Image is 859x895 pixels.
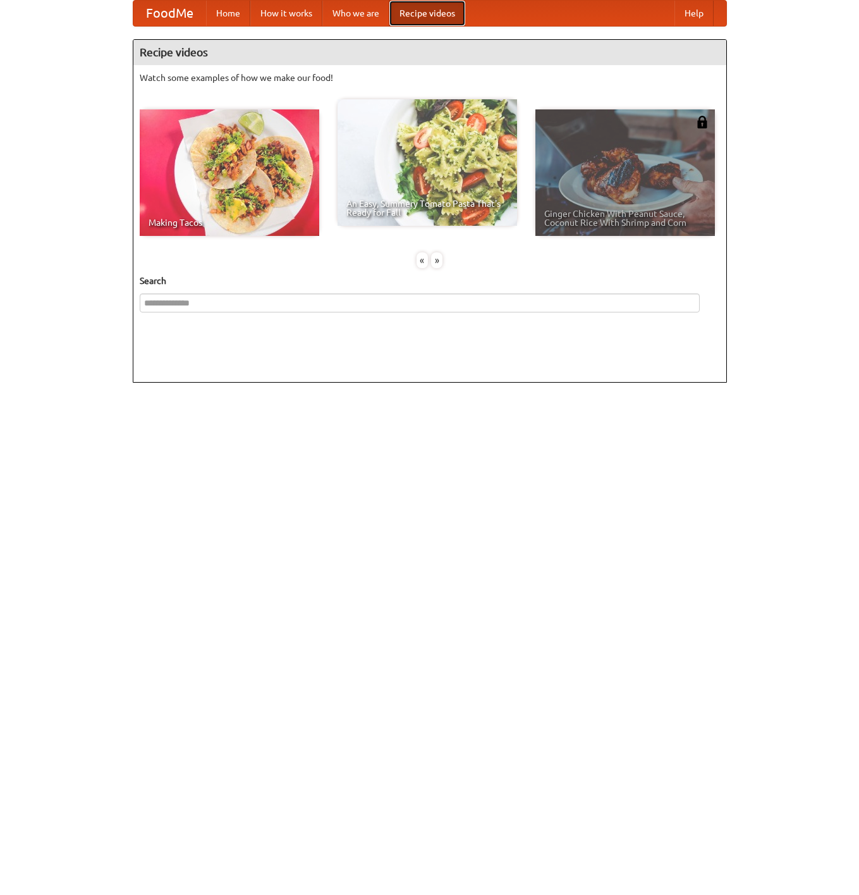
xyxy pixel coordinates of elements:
img: 483408.png [696,116,709,128]
div: « [417,252,428,268]
a: Recipe videos [389,1,465,26]
a: How it works [250,1,322,26]
div: » [431,252,442,268]
a: Help [674,1,714,26]
a: An Easy, Summery Tomato Pasta That's Ready for Fall [338,99,517,226]
p: Watch some examples of how we make our food! [140,71,720,84]
span: Making Tacos [149,218,310,227]
span: An Easy, Summery Tomato Pasta That's Ready for Fall [346,199,508,217]
h4: Recipe videos [133,40,726,65]
a: FoodMe [133,1,206,26]
a: Who we are [322,1,389,26]
a: Home [206,1,250,26]
h5: Search [140,275,720,287]
a: Making Tacos [140,109,319,236]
